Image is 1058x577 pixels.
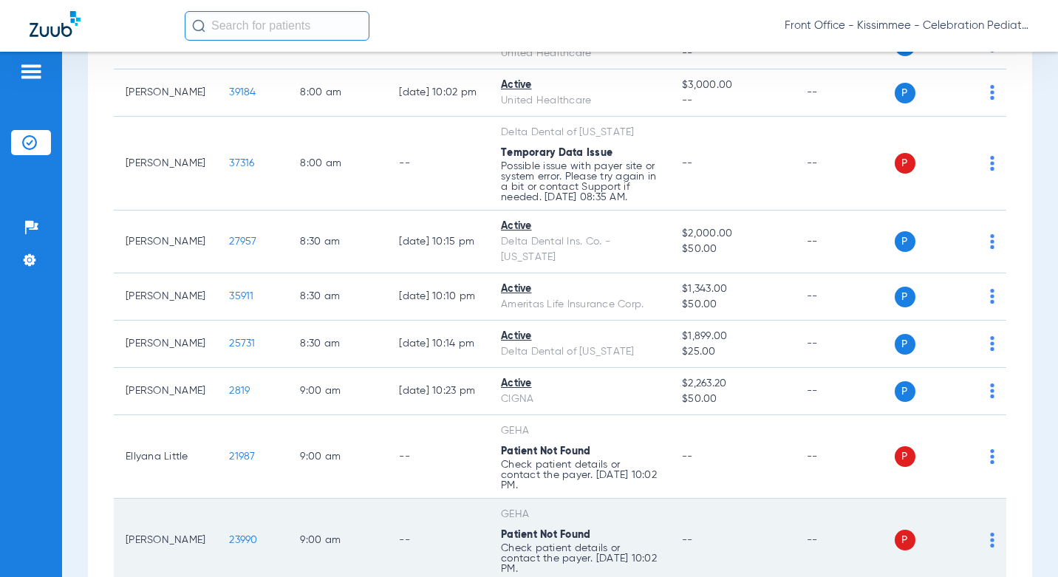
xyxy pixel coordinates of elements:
span: 23990 [229,535,257,545]
div: GEHA [501,507,658,522]
td: [PERSON_NAME] [114,69,217,117]
span: P [895,446,915,467]
span: 35911 [229,291,253,301]
span: P [895,530,915,550]
td: [DATE] 10:02 PM [387,69,489,117]
td: [DATE] 10:10 PM [387,273,489,321]
span: 2819 [229,386,250,396]
td: -- [795,415,895,499]
td: -- [795,211,895,273]
iframe: Chat Widget [984,506,1058,577]
td: [DATE] 10:23 PM [387,368,489,415]
span: Patient Not Found [501,446,590,457]
span: 37316 [229,158,254,168]
td: -- [795,117,895,211]
p: Check patient details or contact the payer. [DATE] 10:02 PM. [501,543,658,574]
span: Front Office - Kissimmee - Celebration Pediatric Dentistry [785,18,1028,33]
span: Patient Not Found [501,530,590,540]
img: group-dot-blue.svg [990,156,994,171]
span: P [895,334,915,355]
span: Temporary Data Issue [501,148,612,158]
td: -- [387,415,489,499]
span: 25731 [229,338,255,349]
div: Active [501,78,658,93]
td: [DATE] 10:14 PM [387,321,489,368]
td: [PERSON_NAME] [114,273,217,321]
div: Delta Dental of [US_STATE] [501,125,658,140]
img: group-dot-blue.svg [990,234,994,249]
img: Search Icon [192,19,205,33]
div: Active [501,329,658,344]
td: 8:30 AM [288,321,387,368]
span: -- [682,451,693,462]
span: P [895,231,915,252]
td: Ellyana Little [114,415,217,499]
span: P [895,83,915,103]
td: [PERSON_NAME] [114,211,217,273]
td: 8:00 AM [288,117,387,211]
td: -- [795,368,895,415]
td: 8:00 AM [288,69,387,117]
span: P [895,287,915,307]
span: $50.00 [682,392,782,407]
td: -- [387,117,489,211]
p: Possible issue with payer site or system error. Please try again in a bit or contact Support if n... [501,161,658,202]
span: -- [682,93,782,109]
span: -- [682,46,782,61]
span: $1,343.00 [682,281,782,297]
span: 27957 [229,236,256,247]
div: Ameritas Life Insurance Corp. [501,297,658,313]
td: 8:30 AM [288,273,387,321]
td: -- [795,273,895,321]
span: 39184 [229,87,256,98]
div: United Healthcare [501,46,658,61]
td: [PERSON_NAME] [114,368,217,415]
td: -- [795,321,895,368]
div: Delta Dental Ins. Co. - [US_STATE] [501,234,658,265]
span: P [895,381,915,402]
span: $1,899.00 [682,329,782,344]
div: Active [501,281,658,297]
img: hamburger-icon [19,63,43,81]
div: Active [501,219,658,234]
span: $25.00 [682,344,782,360]
img: group-dot-blue.svg [990,336,994,351]
span: -- [682,535,693,545]
span: $50.00 [682,297,782,313]
td: -- [795,69,895,117]
img: Zuub Logo [30,11,81,37]
div: CIGNA [501,392,658,407]
td: [PERSON_NAME] [114,321,217,368]
p: Check patient details or contact the payer. [DATE] 10:02 PM. [501,460,658,491]
div: Delta Dental of [US_STATE] [501,344,658,360]
span: $3,000.00 [682,78,782,93]
img: group-dot-blue.svg [990,383,994,398]
span: P [895,153,915,174]
td: [DATE] 10:15 PM [387,211,489,273]
input: Search for patients [185,11,369,41]
div: United Healthcare [501,93,658,109]
img: group-dot-blue.svg [990,85,994,100]
span: $50.00 [682,242,782,257]
span: $2,263.20 [682,376,782,392]
span: -- [682,158,693,168]
td: [PERSON_NAME] [114,117,217,211]
span: 21987 [229,451,255,462]
td: 9:00 AM [288,415,387,499]
div: GEHA [501,423,658,439]
td: 9:00 AM [288,368,387,415]
div: Active [501,376,658,392]
img: group-dot-blue.svg [990,449,994,464]
span: $2,000.00 [682,226,782,242]
td: 8:30 AM [288,211,387,273]
img: group-dot-blue.svg [990,289,994,304]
